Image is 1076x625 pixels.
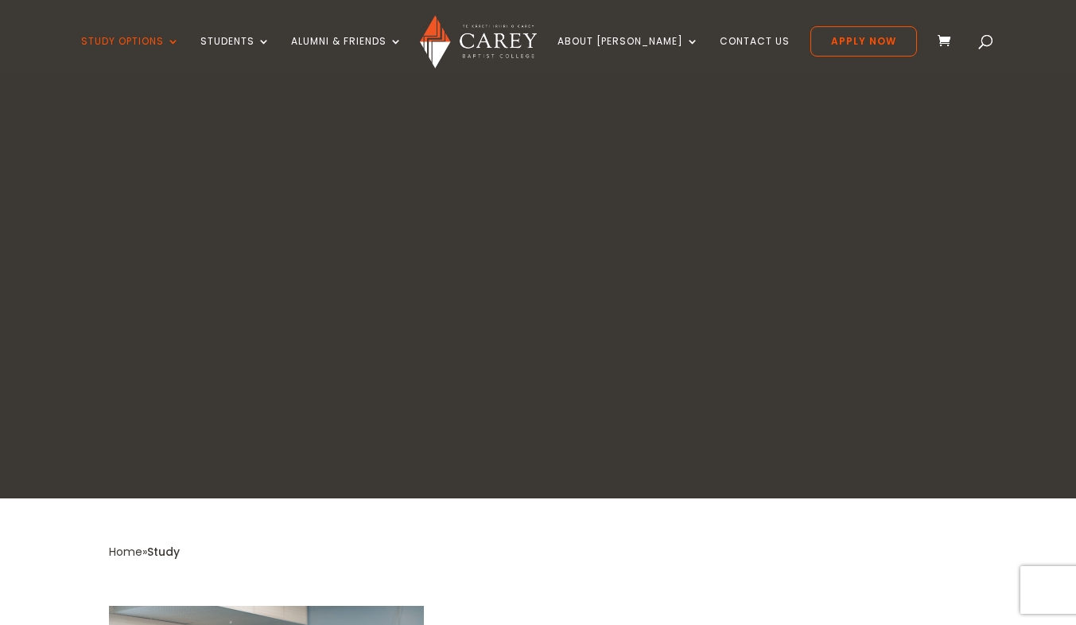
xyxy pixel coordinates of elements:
[557,36,699,73] a: About [PERSON_NAME]
[81,36,180,73] a: Study Options
[810,26,917,57] a: Apply Now
[109,544,142,560] a: Home
[291,36,402,73] a: Alumni & Friends
[420,15,537,68] img: Carey Baptist College
[147,544,180,560] span: Study
[109,544,180,560] span: »
[720,36,790,73] a: Contact Us
[200,36,270,73] a: Students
